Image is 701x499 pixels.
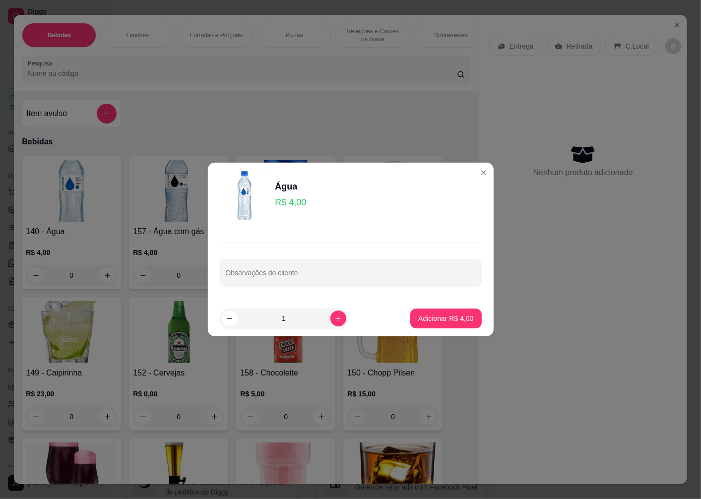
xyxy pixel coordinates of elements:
[330,311,346,326] button: increase-product-quantity
[476,165,492,181] button: Close
[221,311,237,326] button: decrease-product-quantity
[275,180,306,193] div: Água
[225,272,475,282] input: Observações do cliente
[418,313,473,323] p: Adicionar R$ 4,00
[410,309,481,328] button: Adicionar R$ 4,00
[219,171,269,220] img: product-image
[275,195,306,209] p: R$ 4,00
